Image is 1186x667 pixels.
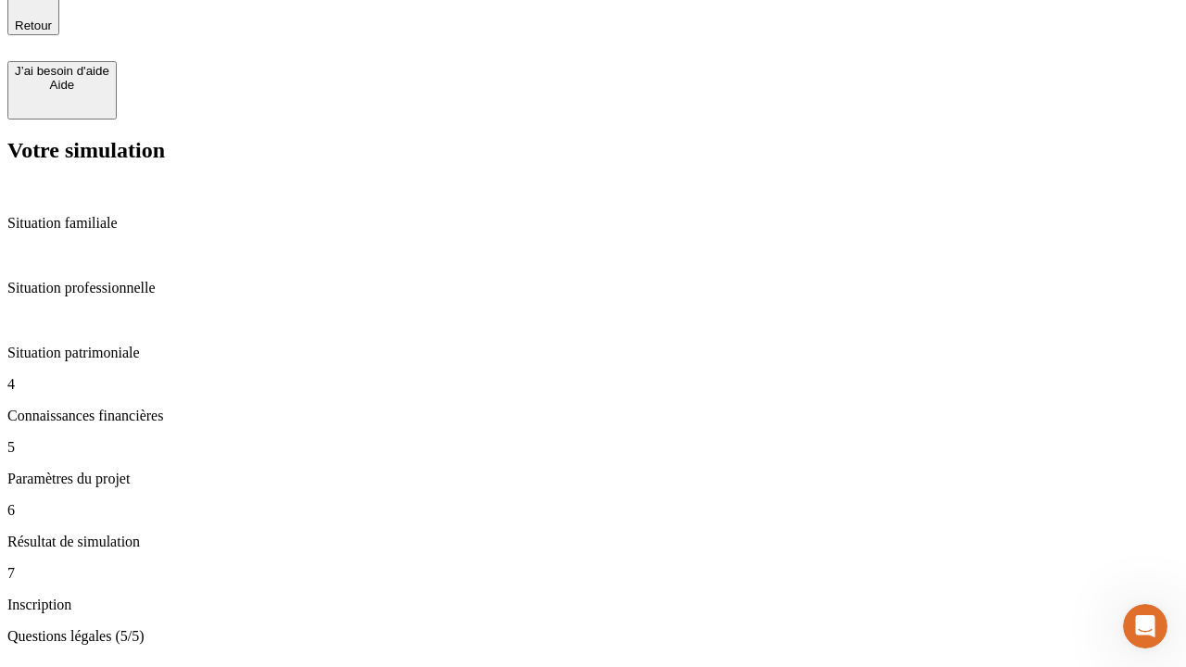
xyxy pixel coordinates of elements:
[7,597,1179,613] p: Inscription
[7,471,1179,487] p: Paramètres du projet
[7,534,1179,550] p: Résultat de simulation
[7,345,1179,361] p: Situation patrimoniale
[7,215,1179,232] p: Situation familiale
[7,280,1179,296] p: Situation professionnelle
[15,78,109,92] div: Aide
[7,138,1179,163] h2: Votre simulation
[7,61,117,120] button: J’ai besoin d'aideAide
[15,64,109,78] div: J’ai besoin d'aide
[7,628,1179,645] p: Questions légales (5/5)
[15,19,52,32] span: Retour
[7,376,1179,393] p: 4
[1123,604,1167,648] iframe: Intercom live chat
[7,408,1179,424] p: Connaissances financières
[7,439,1179,456] p: 5
[7,565,1179,582] p: 7
[7,502,1179,519] p: 6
